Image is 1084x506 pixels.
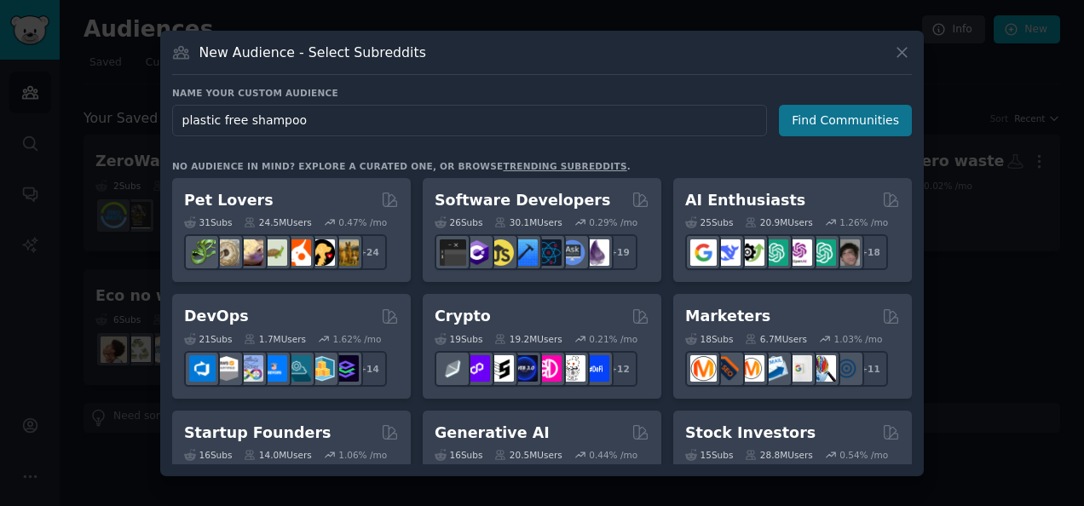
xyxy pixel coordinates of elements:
h2: Generative AI [435,423,550,444]
div: No audience in mind? Explore a curated one, or browse . [172,160,631,172]
div: 0.44 % /mo [589,449,637,461]
div: 1.7M Users [244,333,306,345]
div: 16 Sub s [184,449,232,461]
img: 0xPolygon [464,355,490,382]
div: 28.8M Users [745,449,812,461]
img: chatgpt_promptDesign [762,239,788,266]
div: 19 Sub s [435,333,482,345]
img: Docker_DevOps [237,355,263,382]
img: OpenAIDev [786,239,812,266]
h2: AI Enthusiasts [685,190,805,211]
img: content_marketing [690,355,717,382]
img: herpetology [189,239,216,266]
img: PetAdvice [308,239,335,266]
img: turtle [261,239,287,266]
div: 1.26 % /mo [839,216,888,228]
div: 1.62 % /mo [333,333,382,345]
div: 21 Sub s [184,333,232,345]
h2: Crypto [435,306,491,327]
img: elixir [583,239,609,266]
img: OnlineMarketing [833,355,860,382]
img: cockatiel [285,239,311,266]
img: ballpython [213,239,239,266]
img: csharp [464,239,490,266]
img: software [440,239,466,266]
div: + 11 [852,351,888,387]
img: DevOpsLinks [261,355,287,382]
img: azuredevops [189,355,216,382]
img: bigseo [714,355,741,382]
div: 15 Sub s [685,449,733,461]
div: 0.54 % /mo [839,449,888,461]
img: iOSProgramming [511,239,538,266]
a: trending subreddits [503,161,626,171]
button: Find Communities [779,105,912,136]
div: + 24 [351,234,387,270]
img: CryptoNews [559,355,585,382]
div: 31 Sub s [184,216,232,228]
img: DeepSeek [714,239,741,266]
img: AskMarketing [738,355,764,382]
div: + 19 [602,234,637,270]
h3: Name your custom audience [172,87,912,99]
img: AskComputerScience [559,239,585,266]
div: 16 Sub s [435,449,482,461]
div: 1.06 % /mo [338,449,387,461]
h2: Marketers [685,306,770,327]
div: 14.0M Users [244,449,311,461]
h2: Stock Investors [685,423,816,444]
div: 18 Sub s [685,333,733,345]
img: web3 [511,355,538,382]
img: dogbreed [332,239,359,266]
h2: Software Developers [435,190,610,211]
h2: Startup Founders [184,423,331,444]
div: 30.1M Users [494,216,562,228]
div: 6.7M Users [745,333,807,345]
div: + 12 [602,351,637,387]
img: chatgpt_prompts_ [810,239,836,266]
div: 26 Sub s [435,216,482,228]
img: MarketingResearch [810,355,836,382]
img: ethstaker [487,355,514,382]
img: defi_ [583,355,609,382]
img: aws_cdk [308,355,335,382]
div: 0.29 % /mo [589,216,637,228]
img: platformengineering [285,355,311,382]
div: + 18 [852,234,888,270]
img: learnjavascript [487,239,514,266]
div: 0.47 % /mo [338,216,387,228]
img: AItoolsCatalog [738,239,764,266]
div: 1.03 % /mo [834,333,883,345]
div: + 14 [351,351,387,387]
img: PlatformEngineers [332,355,359,382]
h2: DevOps [184,306,249,327]
img: ArtificalIntelligence [833,239,860,266]
div: 19.2M Users [494,333,562,345]
img: googleads [786,355,812,382]
h3: New Audience - Select Subreddits [199,43,426,61]
h2: Pet Lovers [184,190,274,211]
img: AWS_Certified_Experts [213,355,239,382]
div: 24.5M Users [244,216,311,228]
div: 20.9M Users [745,216,812,228]
img: defiblockchain [535,355,562,382]
img: GoogleGeminiAI [690,239,717,266]
div: 20.5M Users [494,449,562,461]
div: 25 Sub s [685,216,733,228]
img: ethfinance [440,355,466,382]
img: Emailmarketing [762,355,788,382]
div: 0.21 % /mo [589,333,637,345]
img: reactnative [535,239,562,266]
input: Pick a short name, like "Digital Marketers" or "Movie-Goers" [172,105,767,136]
img: leopardgeckos [237,239,263,266]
